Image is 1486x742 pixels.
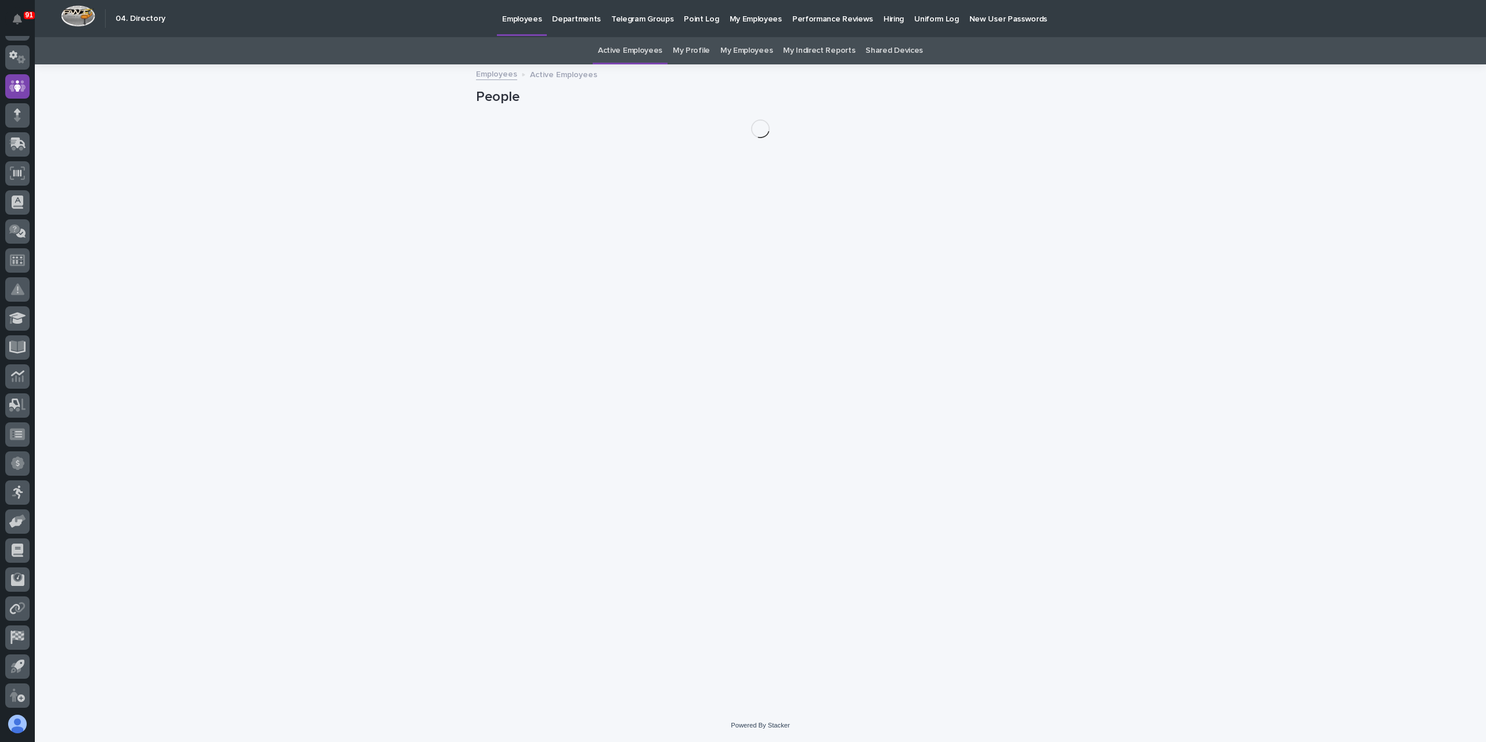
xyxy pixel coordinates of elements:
a: Active Employees [598,37,662,64]
a: Shared Devices [865,37,923,64]
a: Powered By Stacker [731,722,789,729]
h1: People [476,89,1045,106]
p: Active Employees [530,67,597,80]
a: Employees [476,67,517,80]
button: users-avatar [5,712,30,736]
a: My Indirect Reports [783,37,855,64]
a: My Employees [720,37,773,64]
h2: 04. Directory [116,14,165,24]
a: My Profile [673,37,710,64]
button: Notifications [5,7,30,31]
div: Notifications91 [15,14,30,32]
p: 91 [26,11,33,19]
img: Workspace Logo [61,5,95,27]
